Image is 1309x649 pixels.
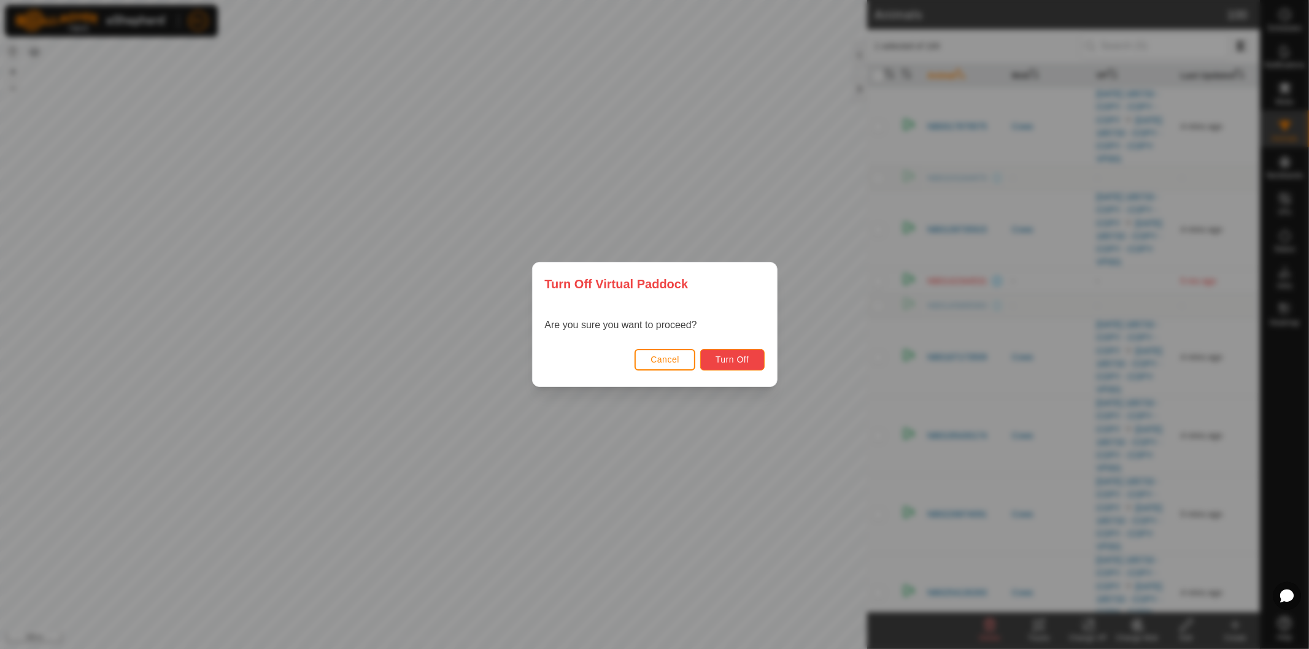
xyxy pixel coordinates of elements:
[545,275,689,293] span: Turn Off Virtual Paddock
[700,349,765,371] button: Turn Off
[651,355,679,364] span: Cancel
[716,355,749,364] span: Turn Off
[635,349,695,371] button: Cancel
[545,318,697,332] p: Are you sure you want to proceed?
